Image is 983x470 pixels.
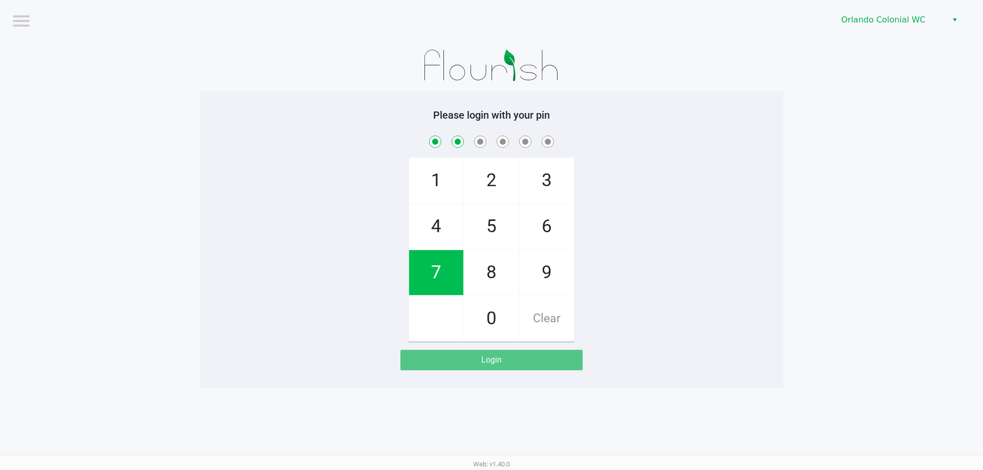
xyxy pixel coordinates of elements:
[464,158,519,203] span: 2
[464,250,519,295] span: 8
[409,250,463,295] span: 7
[520,158,574,203] span: 3
[947,11,962,29] button: Select
[473,460,510,468] span: Web: v1.40.0
[464,204,519,249] span: 5
[409,204,463,249] span: 4
[464,296,519,341] span: 0
[520,296,574,341] span: Clear
[409,158,463,203] span: 1
[841,14,941,26] span: Orlando Colonial WC
[207,109,776,121] h5: Please login with your pin
[520,250,574,295] span: 9
[520,204,574,249] span: 6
